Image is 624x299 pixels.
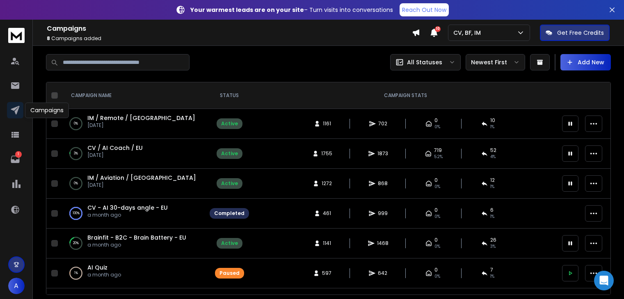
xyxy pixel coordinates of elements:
[221,150,238,157] div: Active
[87,144,143,152] a: CV / AI Coach / EU
[47,24,412,34] h1: Campaigns
[560,54,611,70] button: Add New
[490,117,495,124] span: 10
[15,151,22,158] p: 1
[466,54,525,70] button: Newest First
[61,258,205,288] td: 1%AI Quiza month ago
[323,240,331,247] span: 1141
[434,207,438,213] span: 0
[402,6,446,14] p: Reach Out Now
[190,6,304,14] strong: Your warmest leads are on your site
[378,180,388,187] span: 868
[490,237,496,243] span: 26
[377,240,389,247] span: 1468
[87,182,196,188] p: [DATE]
[490,213,494,220] span: 1 %
[378,210,388,217] span: 999
[87,263,107,272] a: AI Quiz
[434,124,440,130] span: 0%
[205,82,254,109] th: STATUS
[87,152,143,159] p: [DATE]
[8,278,25,294] button: A
[490,207,494,213] span: 6
[221,240,238,247] div: Active
[378,270,387,276] span: 642
[8,28,25,43] img: logo
[73,209,80,217] p: 100 %
[254,82,557,109] th: CAMPAIGN STATS
[61,229,205,258] td: 20%Brainfit - B2C - Brain Battery - EUa month ago
[61,109,205,139] td: 0%IM / Remote / [GEOGRAPHIC_DATA][DATE]
[74,179,78,188] p: 0 %
[322,270,331,276] span: 597
[73,239,79,247] p: 20 %
[434,183,440,190] span: 0%
[434,267,438,273] span: 0
[190,6,393,14] p: – Turn visits into conversations
[434,213,440,220] span: 0%
[87,212,168,218] p: a month ago
[61,169,205,199] td: 0%IM / Aviation / [GEOGRAPHIC_DATA][DATE]
[323,120,331,127] span: 1161
[219,270,240,276] div: Paused
[61,139,205,169] td: 3%CV / AI Coach / EU[DATE]
[87,204,168,212] a: CV - AI 30-days angle - EU
[87,122,195,129] p: [DATE]
[434,237,438,243] span: 0
[221,120,238,127] div: Active
[377,150,388,157] span: 1873
[490,147,496,154] span: 52
[47,35,412,42] p: Campaigns added
[490,177,495,183] span: 12
[490,183,494,190] span: 1 %
[434,243,440,250] span: 0%
[453,29,484,37] p: CV, BF, IM
[87,114,195,122] a: IM / Remote / [GEOGRAPHIC_DATA]
[540,25,610,41] button: Get Free Credits
[47,35,50,42] span: 8
[407,58,442,66] p: All Statuses
[87,233,186,242] a: Brainfit - B2C - Brain Battery - EU
[7,151,23,168] a: 1
[323,210,331,217] span: 461
[434,147,442,154] span: 719
[321,150,332,157] span: 1755
[25,102,69,118] div: Campaigns
[594,271,614,290] div: Open Intercom Messenger
[490,154,496,160] span: 4 %
[87,272,121,278] p: a month ago
[74,269,78,277] p: 1 %
[435,26,441,32] span: 10
[87,242,186,248] p: a month ago
[400,3,449,16] a: Reach Out Now
[490,243,496,250] span: 3 %
[434,177,438,183] span: 0
[490,124,494,130] span: 1 %
[214,210,245,217] div: Completed
[434,154,443,160] span: 52 %
[87,174,196,182] a: IM / Aviation / [GEOGRAPHIC_DATA]
[378,120,387,127] span: 702
[434,117,438,124] span: 0
[74,120,78,128] p: 0 %
[61,82,205,109] th: CAMPAIGN NAME
[490,273,494,280] span: 1 %
[61,199,205,229] td: 100%CV - AI 30-days angle - EUa month ago
[74,149,78,158] p: 3 %
[221,180,238,187] div: Active
[434,273,440,280] span: 0%
[557,29,604,37] p: Get Free Credits
[490,267,493,273] span: 7
[322,180,332,187] span: 1272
